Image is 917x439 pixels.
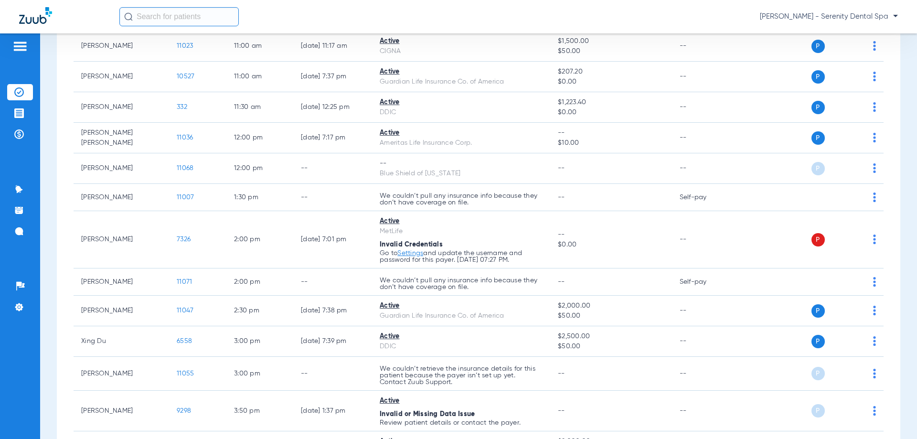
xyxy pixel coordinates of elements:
[380,169,543,179] div: Blue Shield of [US_STATE]
[811,70,825,84] span: P
[177,278,192,285] span: 11071
[672,211,736,268] td: --
[672,123,736,153] td: --
[672,62,736,92] td: --
[293,357,372,391] td: --
[380,97,543,107] div: Active
[380,241,443,248] span: Invalid Credentials
[380,159,543,169] div: --
[873,306,876,315] img: group-dot-blue.svg
[380,226,543,236] div: MetLife
[293,31,372,62] td: [DATE] 11:17 AM
[873,102,876,112] img: group-dot-blue.svg
[293,296,372,326] td: [DATE] 7:38 PM
[293,184,372,211] td: --
[811,40,825,53] span: P
[558,301,664,311] span: $2,000.00
[380,342,543,352] div: DDIC
[177,73,194,80] span: 10527
[74,123,169,153] td: [PERSON_NAME] [PERSON_NAME]
[119,7,239,26] input: Search for patients
[558,311,664,321] span: $50.00
[74,211,169,268] td: [PERSON_NAME]
[558,407,565,414] span: --
[177,165,193,171] span: 11068
[672,153,736,184] td: --
[558,240,664,250] span: $0.00
[672,31,736,62] td: --
[293,92,372,123] td: [DATE] 12:25 PM
[293,211,372,268] td: [DATE] 7:01 PM
[293,62,372,92] td: [DATE] 7:37 PM
[873,235,876,244] img: group-dot-blue.svg
[380,311,543,321] div: Guardian Life Insurance Co. of America
[558,332,664,342] span: $2,500.00
[672,184,736,211] td: Self-pay
[558,230,664,240] span: --
[873,163,876,173] img: group-dot-blue.svg
[558,128,664,138] span: --
[380,36,543,46] div: Active
[558,194,565,201] span: --
[380,250,543,263] p: Go to and update the username and password for this payer. [DATE] 07:27 PM.
[380,128,543,138] div: Active
[869,393,917,439] div: Chat Widget
[558,97,664,107] span: $1,223.40
[293,391,372,431] td: [DATE] 1:37 PM
[558,107,664,118] span: $0.00
[226,153,293,184] td: 12:00 PM
[380,107,543,118] div: DDIC
[74,184,169,211] td: [PERSON_NAME]
[811,101,825,114] span: P
[74,357,169,391] td: [PERSON_NAME]
[558,278,565,285] span: --
[380,332,543,342] div: Active
[74,31,169,62] td: [PERSON_NAME]
[74,296,169,326] td: [PERSON_NAME]
[226,391,293,431] td: 3:50 PM
[226,184,293,211] td: 1:30 PM
[226,211,293,268] td: 2:00 PM
[226,357,293,391] td: 3:00 PM
[177,338,192,344] span: 6558
[293,326,372,357] td: [DATE] 7:39 PM
[811,162,825,175] span: P
[811,304,825,318] span: P
[177,43,193,49] span: 11023
[293,123,372,153] td: [DATE] 7:17 PM
[811,335,825,348] span: P
[380,365,543,385] p: We couldn’t retrieve the insurance details for this patient because the payer isn’t set up yet. C...
[74,153,169,184] td: [PERSON_NAME]
[672,391,736,431] td: --
[811,404,825,418] span: P
[177,307,193,314] span: 11047
[873,41,876,51] img: group-dot-blue.svg
[380,138,543,148] div: Ameritas Life Insurance Corp.
[74,62,169,92] td: [PERSON_NAME]
[380,277,543,290] p: We couldn’t pull any insurance info because they don’t have coverage on file.
[380,77,543,87] div: Guardian Life Insurance Co. of America
[226,31,293,62] td: 11:00 AM
[672,326,736,357] td: --
[177,370,194,377] span: 11055
[873,72,876,81] img: group-dot-blue.svg
[760,12,898,21] span: [PERSON_NAME] - Serenity Dental Spa
[177,407,191,414] span: 9298
[226,62,293,92] td: 11:00 AM
[873,277,876,287] img: group-dot-blue.svg
[177,236,191,243] span: 7326
[380,46,543,56] div: CIGNA
[873,369,876,378] img: group-dot-blue.svg
[558,46,664,56] span: $50.00
[380,67,543,77] div: Active
[873,193,876,202] img: group-dot-blue.svg
[380,396,543,406] div: Active
[672,357,736,391] td: --
[811,131,825,145] span: P
[558,36,664,46] span: $1,500.00
[74,92,169,123] td: [PERSON_NAME]
[873,133,876,142] img: group-dot-blue.svg
[19,7,52,24] img: Zuub Logo
[74,391,169,431] td: [PERSON_NAME]
[558,165,565,171] span: --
